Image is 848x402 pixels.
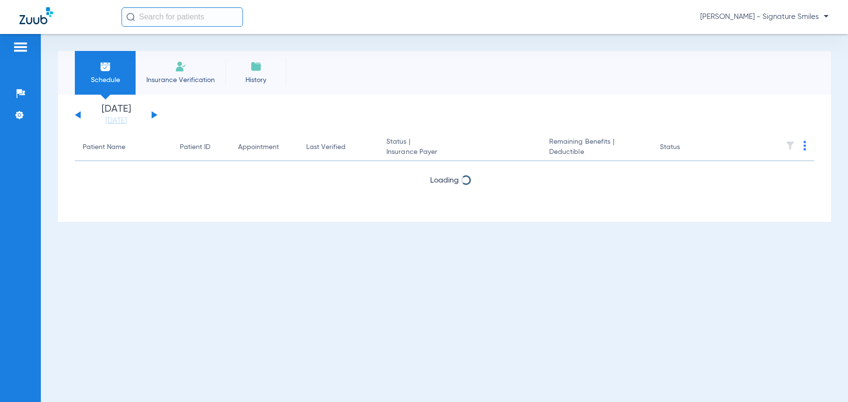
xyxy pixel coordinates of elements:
[238,142,291,152] div: Appointment
[250,61,262,72] img: History
[306,142,371,152] div: Last Verified
[549,147,644,157] span: Deductible
[541,134,652,161] th: Remaining Benefits |
[652,134,718,161] th: Status
[785,141,795,151] img: filter.svg
[100,61,111,72] img: Schedule
[180,142,223,152] div: Patient ID
[82,75,128,85] span: Schedule
[803,141,806,151] img: group-dot-blue.svg
[87,116,145,126] a: [DATE]
[19,7,53,24] img: Zuub Logo
[87,104,145,126] li: [DATE]
[233,75,279,85] span: History
[121,7,243,27] input: Search for patients
[175,61,187,72] img: Manual Insurance Verification
[430,177,459,184] span: Loading
[386,147,534,157] span: Insurance Payer
[238,142,279,152] div: Appointment
[379,134,541,161] th: Status |
[143,75,218,85] span: Insurance Verification
[83,142,125,152] div: Patient Name
[180,142,210,152] div: Patient ID
[306,142,346,152] div: Last Verified
[700,12,829,22] span: [PERSON_NAME] - Signature Smiles
[83,142,164,152] div: Patient Name
[13,41,28,53] img: hamburger-icon
[126,13,135,21] img: Search Icon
